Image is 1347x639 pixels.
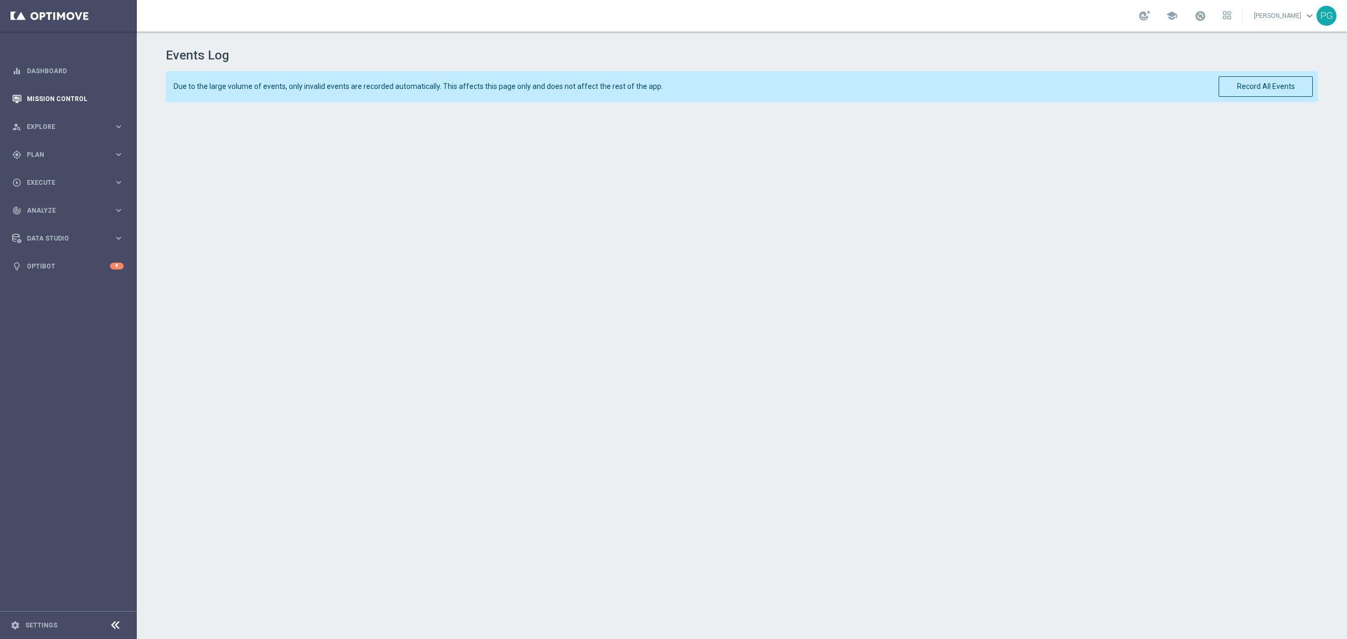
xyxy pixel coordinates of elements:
span: Plan [27,152,114,158]
button: Mission Control [12,95,124,103]
div: Analyze [12,206,114,215]
h1: Events Log [166,48,1318,63]
div: Explore [12,122,114,132]
i: track_changes [12,206,22,215]
span: Due to the large volume of events, only invalid events are recorded automatically. This affects t... [174,82,1205,91]
span: Data Studio [27,235,114,242]
span: Execute [27,179,114,186]
i: settings [11,621,20,630]
a: [PERSON_NAME]keyboard_arrow_down [1253,8,1316,24]
div: Dashboard [12,57,124,85]
div: Plan [12,150,114,159]
i: keyboard_arrow_right [114,177,124,187]
button: person_search Explore keyboard_arrow_right [12,123,124,131]
button: Data Studio keyboard_arrow_right [12,234,124,243]
i: keyboard_arrow_right [114,122,124,132]
i: gps_fixed [12,150,22,159]
button: play_circle_outline Execute keyboard_arrow_right [12,178,124,187]
a: Settings [25,622,57,628]
a: Optibot [27,252,110,280]
div: Optibot [12,252,124,280]
div: 8 [110,263,124,269]
button: track_changes Analyze keyboard_arrow_right [12,206,124,215]
i: equalizer [12,66,22,76]
a: Dashboard [27,57,124,85]
a: Mission Control [27,85,124,113]
span: keyboard_arrow_down [1304,10,1315,22]
span: Explore [27,124,114,130]
button: gps_fixed Plan keyboard_arrow_right [12,151,124,159]
div: PG [1316,6,1336,26]
i: person_search [12,122,22,132]
span: school [1166,10,1178,22]
div: Mission Control [12,85,124,113]
button: Record All Events [1219,76,1313,97]
button: lightbulb Optibot 8 [12,262,124,271]
button: equalizer Dashboard [12,67,124,75]
i: keyboard_arrow_right [114,233,124,243]
div: Data Studio [12,234,114,243]
span: Analyze [27,207,114,214]
i: lightbulb [12,262,22,271]
i: keyboard_arrow_right [114,149,124,159]
i: keyboard_arrow_right [114,205,124,215]
i: play_circle_outline [12,178,22,187]
div: Execute [12,178,114,187]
